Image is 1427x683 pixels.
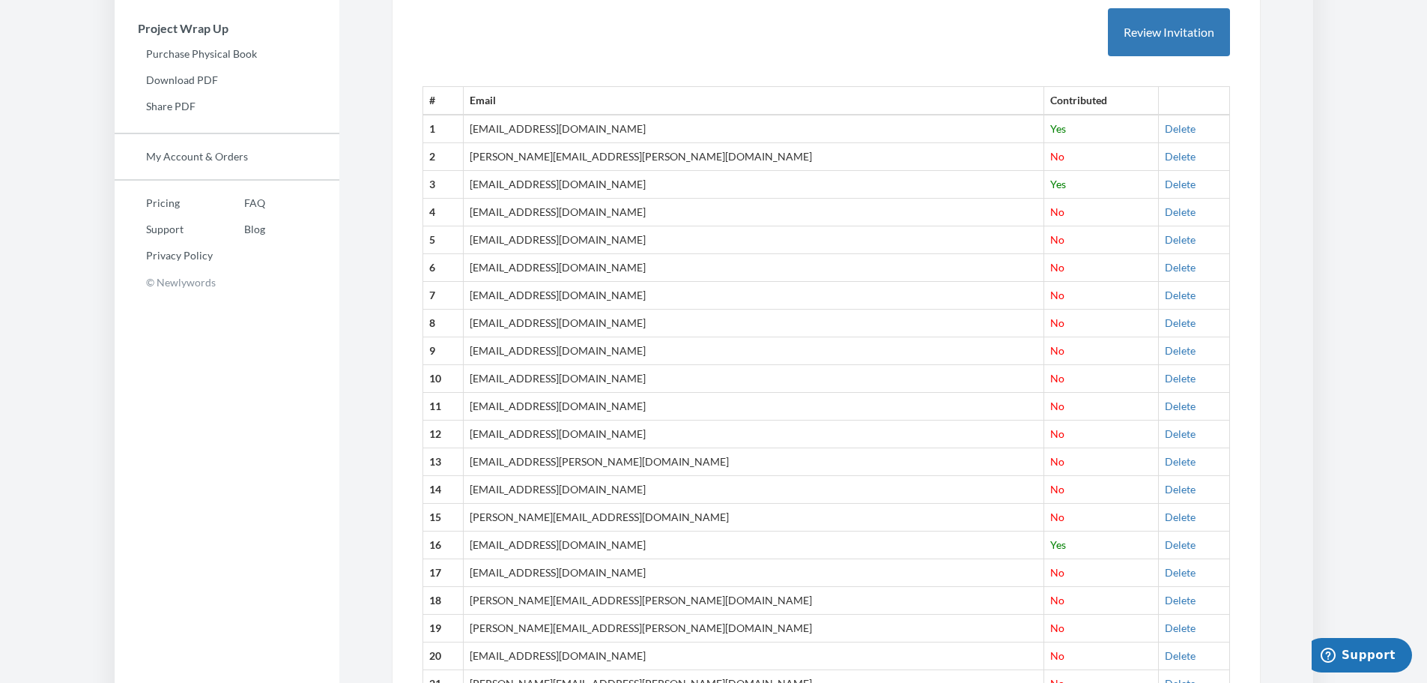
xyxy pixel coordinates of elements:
th: 11 [422,393,463,421]
a: Download PDF [115,69,339,91]
span: No [1050,261,1064,274]
a: Delete [1165,372,1196,385]
a: Delete [1165,150,1196,163]
td: [EMAIL_ADDRESS][DOMAIN_NAME] [463,171,1044,199]
a: Delete [1165,427,1196,440]
span: No [1050,483,1064,496]
span: No [1050,289,1064,301]
td: [EMAIL_ADDRESS][DOMAIN_NAME] [463,476,1044,504]
td: [EMAIL_ADDRESS][DOMAIN_NAME] [463,532,1044,559]
button: Review Invitation [1108,8,1230,57]
th: 4 [422,199,463,226]
a: Delete [1165,649,1196,662]
a: Blog [213,218,265,241]
th: 14 [422,476,463,504]
th: 1 [422,115,463,142]
a: Delete [1165,233,1196,246]
iframe: Opens a widget where you can chat to one of our agents [1312,638,1412,676]
a: Share PDF [115,95,339,118]
th: 2 [422,143,463,171]
td: [EMAIL_ADDRESS][DOMAIN_NAME] [463,421,1044,448]
a: Purchase Physical Book [115,43,339,65]
th: 15 [422,504,463,532]
a: Support [115,218,213,241]
a: Delete [1165,511,1196,523]
p: © Newlywords [115,271,339,294]
a: My Account & Orders [115,145,339,168]
th: 6 [422,254,463,282]
td: [PERSON_NAME][EMAIL_ADDRESS][PERSON_NAME][DOMAIN_NAME] [463,615,1044,643]
span: No [1050,400,1064,412]
th: 17 [422,559,463,587]
a: Delete [1165,261,1196,274]
span: No [1050,566,1064,579]
th: 19 [422,615,463,643]
a: Delete [1165,178,1196,190]
td: [EMAIL_ADDRESS][DOMAIN_NAME] [463,226,1044,254]
th: 10 [422,365,463,393]
th: 20 [422,643,463,670]
td: [EMAIL_ADDRESS][DOMAIN_NAME] [463,282,1044,310]
span: No [1050,649,1064,662]
td: [EMAIL_ADDRESS][DOMAIN_NAME] [463,115,1044,142]
a: Delete [1165,316,1196,329]
a: Delete [1165,289,1196,301]
a: Delete [1165,566,1196,579]
td: [PERSON_NAME][EMAIL_ADDRESS][PERSON_NAME][DOMAIN_NAME] [463,587,1044,615]
th: 5 [422,226,463,254]
td: [EMAIL_ADDRESS][DOMAIN_NAME] [463,337,1044,365]
th: 13 [422,448,463,476]
th: 18 [422,587,463,615]
span: No [1050,205,1064,218]
th: Email [463,87,1044,115]
th: 12 [422,421,463,448]
td: [EMAIL_ADDRESS][DOMAIN_NAME] [463,393,1044,421]
span: No [1050,316,1064,329]
a: Delete [1165,205,1196,218]
th: Contributed [1044,87,1158,115]
span: No [1050,344,1064,357]
a: Delete [1165,344,1196,357]
span: No [1050,233,1064,246]
td: [EMAIL_ADDRESS][DOMAIN_NAME] [463,365,1044,393]
td: [EMAIL_ADDRESS][DOMAIN_NAME] [463,254,1044,282]
span: No [1050,594,1064,607]
td: [EMAIL_ADDRESS][DOMAIN_NAME] [463,310,1044,337]
a: Delete [1165,622,1196,634]
a: Delete [1165,483,1196,496]
span: Yes [1050,538,1066,551]
td: [EMAIL_ADDRESS][DOMAIN_NAME] [463,643,1044,670]
a: Delete [1165,455,1196,468]
h3: Project Wrap Up [115,22,339,35]
td: [EMAIL_ADDRESS][DOMAIN_NAME] [463,559,1044,587]
td: [PERSON_NAME][EMAIL_ADDRESS][DOMAIN_NAME] [463,504,1044,532]
th: 8 [422,310,463,337]
span: No [1050,372,1064,385]
th: 9 [422,337,463,365]
a: Pricing [115,192,213,214]
td: [EMAIL_ADDRESS][DOMAIN_NAME] [463,199,1044,226]
span: No [1050,622,1064,634]
span: No [1050,455,1064,468]
th: 3 [422,171,463,199]
a: Delete [1165,122,1196,135]
span: Yes [1050,178,1066,190]
span: Yes [1050,122,1066,135]
a: Delete [1165,538,1196,551]
span: No [1050,511,1064,523]
th: 16 [422,532,463,559]
a: FAQ [213,192,265,214]
td: [EMAIL_ADDRESS][PERSON_NAME][DOMAIN_NAME] [463,448,1044,476]
th: 7 [422,282,463,310]
a: Delete [1165,400,1196,412]
a: Delete [1165,594,1196,607]
td: [PERSON_NAME][EMAIL_ADDRESS][PERSON_NAME][DOMAIN_NAME] [463,143,1044,171]
span: No [1050,427,1064,440]
span: No [1050,150,1064,163]
th: # [422,87,463,115]
a: Privacy Policy [115,244,213,267]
